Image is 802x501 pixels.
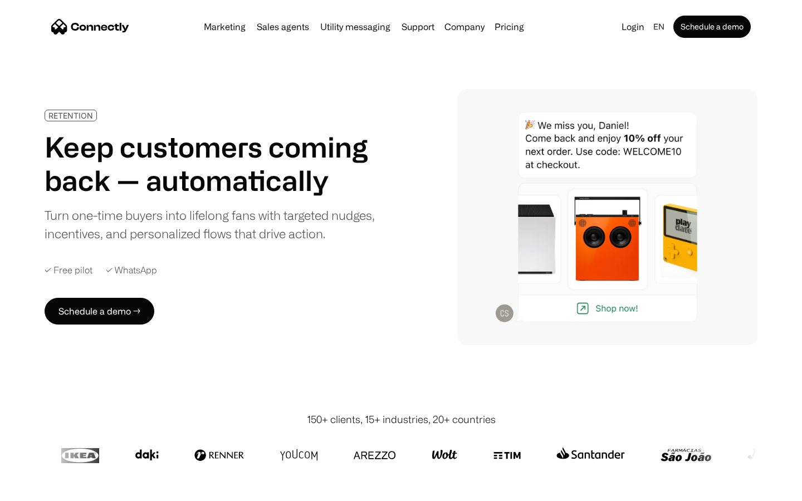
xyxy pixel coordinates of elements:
[252,22,314,31] a: Sales agents
[673,16,751,38] a: Schedule a demo
[653,19,664,35] div: en
[45,298,154,325] a: Schedule a demo →
[307,412,496,427] div: 150+ clients, 15+ industries, 20+ countries
[45,130,383,197] h1: Keep customers coming back — automatically
[649,19,671,35] div: en
[397,22,439,31] a: Support
[22,482,67,497] ul: Language list
[617,19,649,35] a: Login
[48,111,93,120] div: RETENTION
[45,206,383,243] div: Turn one-time buyers into lifelong fans with targeted nudges, incentives, and personalized flows ...
[490,22,529,31] a: Pricing
[11,480,67,497] aside: Language selected: English
[45,265,92,276] div: ✓ Free pilot
[444,19,485,35] div: Company
[199,22,250,31] a: Marketing
[441,19,488,35] div: Company
[51,18,129,35] a: home
[316,22,395,31] a: Utility messaging
[106,265,157,276] div: ✓ WhatsApp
